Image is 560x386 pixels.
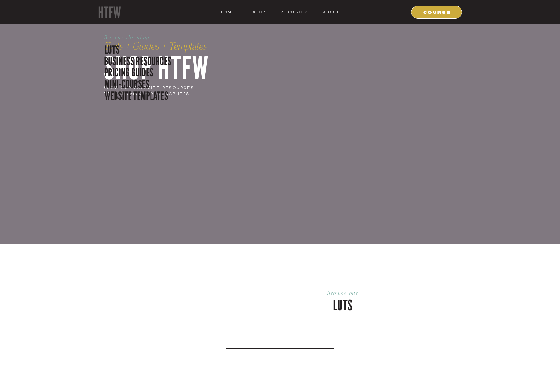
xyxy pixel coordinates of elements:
a: pricing guides [104,64,186,78]
a: business resources [104,53,179,67]
h1: Shop HTFW [104,45,276,82]
p: shop our favorite resources for wedding videographers [104,85,206,98]
p: LUTS [241,295,444,313]
a: mini-courses [104,76,177,90]
a: resources [278,9,308,15]
p: Browse the shop [104,34,202,42]
p: Browse our [241,290,444,297]
a: luts [105,42,170,55]
a: shop [247,9,272,15]
a: ABOUT [323,9,339,15]
p: Tools + Guides + Templates [104,41,271,53]
a: COURSE [415,9,459,15]
a: website templates [105,88,170,101]
a: HOME [221,9,235,15]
